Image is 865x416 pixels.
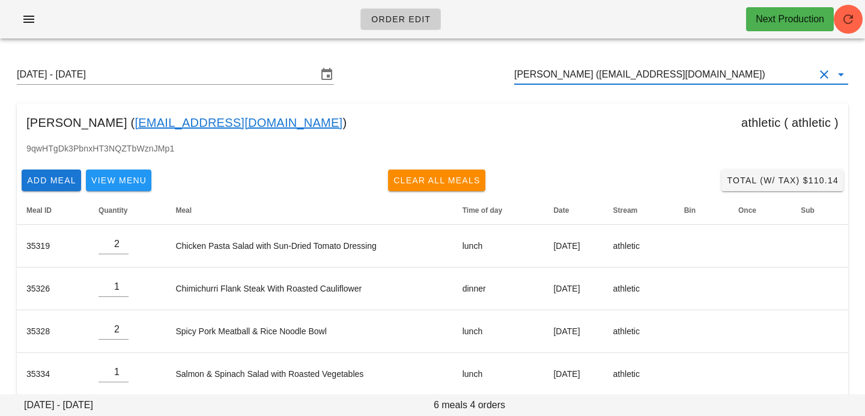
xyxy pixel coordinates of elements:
button: Clear All Meals [388,170,485,191]
div: Next Production [756,12,824,26]
span: Meal ID [26,206,52,215]
td: [DATE] [544,310,603,353]
span: Stream [613,206,638,215]
span: Meal [175,206,192,215]
span: Total (w/ Tax) $110.14 [726,176,839,185]
td: lunch [453,225,544,268]
td: dinner [453,268,544,310]
th: Time of day: Not sorted. Activate to sort ascending. [453,196,544,225]
span: Sub [801,206,815,215]
th: Bin: Not sorted. Activate to sort ascending. [675,196,729,225]
td: 35326 [17,268,89,310]
td: athletic [604,310,675,353]
span: Time of day [463,206,502,215]
span: Clear All Meals [393,176,481,185]
td: lunch [453,353,544,395]
td: athletic [604,268,675,310]
button: Add Meal [22,170,81,191]
td: Chicken Pasta Salad with Sun-Dried Tomato Dressing [166,225,452,268]
td: Salmon & Spinach Salad with Roasted Vegetables [166,353,452,395]
td: 35328 [17,310,89,353]
td: [DATE] [544,268,603,310]
span: View Menu [91,176,147,185]
div: [PERSON_NAME] ( ) athletic ( athletic ) [17,103,848,142]
span: Order Edit [371,14,431,24]
th: Once: Not sorted. Activate to sort ascending. [729,196,791,225]
td: 35319 [17,225,89,268]
td: Spicy Pork Meatball & Rice Noodle Bowl [166,310,452,353]
th: Meal: Not sorted. Activate to sort ascending. [166,196,452,225]
td: [DATE] [544,353,603,395]
th: Meal ID: Not sorted. Activate to sort ascending. [17,196,89,225]
th: Date: Not sorted. Activate to sort ascending. [544,196,603,225]
span: Add Meal [26,176,76,185]
span: Date [553,206,569,215]
td: 35334 [17,353,89,395]
a: [EMAIL_ADDRESS][DOMAIN_NAME] [135,113,342,132]
div: 9qwHTgDk3PbnxHT3NQZTbWznJMp1 [17,142,848,165]
td: Chimichurri Flank Steak With Roasted Cauliflower [166,268,452,310]
span: Quantity [99,206,128,215]
span: Once [738,206,756,215]
td: athletic [604,353,675,395]
button: Clear Customer [817,67,831,82]
th: Stream: Not sorted. Activate to sort ascending. [604,196,675,225]
button: Total (w/ Tax) $110.14 [721,170,843,191]
th: Quantity: Not sorted. Activate to sort ascending. [89,196,166,225]
td: lunch [453,310,544,353]
a: Order Edit [360,8,441,30]
th: Sub: Not sorted. Activate to sort ascending. [791,196,848,225]
span: Bin [684,206,696,215]
td: athletic [604,225,675,268]
td: [DATE] [544,225,603,268]
button: View Menu [86,170,151,191]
